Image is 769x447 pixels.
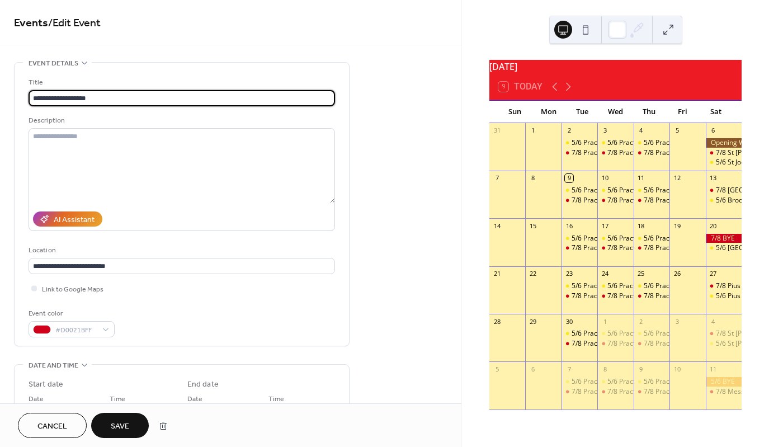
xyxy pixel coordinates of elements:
[48,12,101,34] span: / Edit Event
[634,387,669,397] div: 7/8 Practice 5-7
[601,174,609,182] div: 10
[706,186,742,195] div: 7/8 Brookfield Academy AWAY 9:00
[673,270,681,278] div: 26
[572,243,620,253] div: 7/8 Practice 5-7
[607,387,656,397] div: 7/8 Practice 5-7
[637,126,645,135] div: 4
[597,291,633,301] div: 7/8 Practice 5-7
[565,126,573,135] div: 2
[532,101,565,123] div: Mon
[709,365,718,373] div: 11
[637,365,645,373] div: 9
[597,196,633,205] div: 7/8 Practice 5-7
[644,196,692,205] div: 7/8 Practice 5-7
[572,186,630,195] div: 5/6 Practice 5-6:30
[706,339,742,349] div: 5/6 St Francis HOME 10:45
[29,379,63,390] div: Start date
[572,196,620,205] div: 7/8 Practice 5-7
[268,393,284,405] span: Time
[489,60,742,73] div: [DATE]
[572,387,620,397] div: 7/8 Practice 5-7
[597,186,633,195] div: 5/6 Practice 5-6:30
[601,222,609,230] div: 17
[706,377,742,387] div: 5/6 BYE
[634,148,669,158] div: 7/8 Practice 5-7
[607,329,666,338] div: 5/6 Practice 5-6:30
[637,317,645,326] div: 2
[634,243,669,253] div: 7/8 Practice 5-7
[709,222,718,230] div: 20
[644,291,692,301] div: 7/8 Practice 5-7
[666,101,699,123] div: Fri
[597,243,633,253] div: 7/8 Practice 5-7
[706,387,742,397] div: 7/8 Messwood AWAY 9:00
[644,148,692,158] div: 7/8 Practice 5-7
[637,222,645,230] div: 18
[632,101,666,123] div: Thu
[29,115,333,126] div: Description
[607,234,666,243] div: 5/6 Practice 5-6:30
[110,393,125,405] span: Time
[634,186,669,195] div: 5/6 Practice 5-6:30
[706,291,742,301] div: 5/6 Pius AWAY 10:45
[597,234,633,243] div: 5/6 Practice 5-6:30
[601,365,609,373] div: 8
[565,222,573,230] div: 16
[572,377,630,387] div: 5/6 Practice 5-6:30
[529,365,537,373] div: 6
[673,174,681,182] div: 12
[644,243,692,253] div: 7/8 Practice 5-7
[29,308,112,319] div: Event color
[706,234,742,243] div: 7/8 BYE
[493,126,501,135] div: 31
[607,138,666,148] div: 5/6 Practice 5-6:30
[562,196,597,205] div: 7/8 Practice 5-7
[634,196,669,205] div: 7/8 Practice 5-7
[709,174,718,182] div: 13
[673,222,681,230] div: 19
[634,329,669,338] div: 5/6 Practice 5-6:30
[601,270,609,278] div: 24
[634,138,669,148] div: 5/6 Practice 5-6:30
[644,377,702,387] div: 5/6 Practice 5-6:30
[644,329,702,338] div: 5/6 Practice 5-6:30
[572,329,630,338] div: 5/6 Practice 5-6:30
[607,148,656,158] div: 7/8 Practice 5-7
[706,281,742,291] div: 7/8 Pius AWAY 9:00
[572,148,620,158] div: 7/8 Practice 5-7
[601,317,609,326] div: 1
[634,234,669,243] div: 5/6 Practice 5-6:30
[529,126,537,135] div: 1
[42,284,103,295] span: Link to Google Maps
[607,281,666,291] div: 5/6 Practice 5-6:30
[673,317,681,326] div: 3
[644,281,702,291] div: 5/6 Practice 5-6:30
[562,377,597,387] div: 5/6 Practice 5-6:30
[572,281,630,291] div: 5/6 Practice 5-6:30
[493,270,501,278] div: 21
[597,387,633,397] div: 7/8 Practice 5-7
[634,377,669,387] div: 5/6 Practice 5-6:30
[187,393,202,405] span: Date
[29,244,333,256] div: Location
[562,138,597,148] div: 5/6 Practice 5-6:30
[565,270,573,278] div: 23
[91,413,149,438] button: Save
[565,174,573,182] div: 9
[562,339,597,349] div: 7/8 Practice 5-7
[607,377,666,387] div: 5/6 Practice 5-6:30
[572,291,620,301] div: 7/8 Practice 5-7
[55,324,97,336] span: #D0021BFF
[37,421,67,432] span: Cancel
[597,329,633,338] div: 5/6 Practice 5-6:30
[14,12,48,34] a: Events
[597,138,633,148] div: 5/6 Practice 5-6:30
[572,339,620,349] div: 7/8 Practice 5-7
[706,148,742,158] div: 7/8 St Joe's HOME 9:00
[493,317,501,326] div: 28
[597,377,633,387] div: 5/6 Practice 5-6:30
[597,339,633,349] div: 7/8 Practice 5-7
[644,339,692,349] div: 7/8 Practice 5-7
[607,339,656,349] div: 7/8 Practice 5-7
[709,126,718,135] div: 6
